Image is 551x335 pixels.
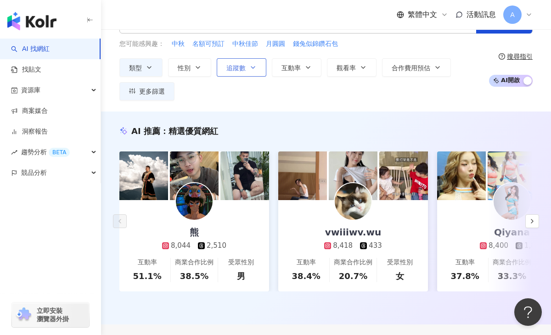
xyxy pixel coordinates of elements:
[169,126,218,136] span: 精選優質網紅
[129,64,142,72] span: 類型
[226,64,246,72] span: 追蹤數
[265,39,286,49] button: 月圓圓
[327,58,377,77] button: 觀看率
[37,307,69,323] span: 立即安裝 瀏覽器外掛
[21,162,47,183] span: 競品分析
[180,270,208,282] div: 38.5%
[493,258,531,267] div: 商業合作比例
[485,226,539,239] div: Qiyana
[498,270,526,282] div: 33.3%
[292,39,338,49] button: 錢兔似錦鑽石包
[408,10,437,20] span: 繁體中文
[266,39,285,49] span: 月圓圓
[392,64,430,72] span: 合作費用預估
[49,148,70,157] div: BETA
[170,151,219,200] img: post-image
[382,58,451,77] button: 合作費用預估
[119,82,174,100] button: 更多篩選
[11,106,48,116] a: 商案媒合
[21,142,70,162] span: 趨勢分析
[138,258,157,267] div: 互動率
[450,270,479,282] div: 37.8%
[11,149,17,156] span: rise
[207,241,226,251] div: 2,510
[11,65,41,74] a: 找貼文
[507,53,533,60] div: 搜尋指引
[281,64,301,72] span: 互動率
[387,258,413,267] div: 受眾性別
[175,258,214,267] div: 商業合作比例
[329,151,377,200] img: post-image
[7,12,56,30] img: logo
[379,151,428,200] img: post-image
[333,241,353,251] div: 8,418
[297,258,316,267] div: 互動率
[510,10,515,20] span: A
[11,45,50,54] a: searchAI 找網紅
[171,39,185,49] button: 中秋
[217,58,266,77] button: 追蹤數
[220,151,269,200] img: post-image
[369,241,382,251] div: 433
[131,125,218,137] div: AI 推薦 ：
[237,270,245,282] div: 男
[278,151,327,200] img: post-image
[514,298,542,326] iframe: Help Scout Beacon - Open
[316,226,390,239] div: vwiiiwv.wu
[119,58,163,77] button: 類型
[232,39,259,49] button: 中秋佳節
[119,151,168,200] img: post-image
[455,258,475,267] div: 互動率
[21,80,40,100] span: 資源庫
[334,258,372,267] div: 商業合作比例
[337,64,356,72] span: 觀看率
[139,88,165,95] span: 更多篩選
[467,10,496,19] span: 活動訊息
[119,200,269,291] a: 熊8,0442,510互動率51.1%商業合作比例38.5%受眾性別男
[488,151,536,200] img: post-image
[192,39,225,49] button: 名額可預訂
[172,39,185,49] span: 中秋
[292,270,320,282] div: 38.4%
[119,39,164,49] span: 您可能感興趣：
[335,183,371,220] img: KOL Avatar
[171,241,191,251] div: 8,044
[15,307,33,322] img: chrome extension
[494,183,530,220] img: KOL Avatar
[133,270,161,282] div: 51.1%
[11,127,48,136] a: 洞察報告
[178,64,191,72] span: 性別
[278,200,428,291] a: vwiiiwv.wu8,418433互動率38.4%商業合作比例20.7%受眾性別女
[489,241,508,251] div: 8,400
[12,302,89,327] a: chrome extension立即安裝 瀏覽器外掛
[524,241,544,251] div: 1,811
[232,39,258,49] span: 中秋佳節
[272,58,321,77] button: 互動率
[176,183,213,220] img: KOL Avatar
[396,270,404,282] div: 女
[499,53,505,60] span: question-circle
[168,58,211,77] button: 性別
[228,258,254,267] div: 受眾性別
[180,226,208,239] div: 熊
[339,270,367,282] div: 20.7%
[437,151,486,200] img: post-image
